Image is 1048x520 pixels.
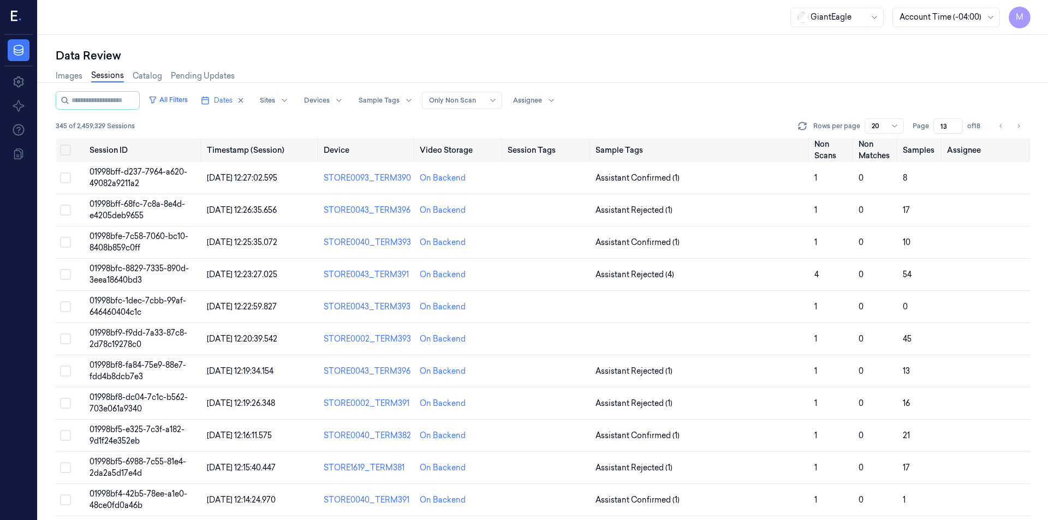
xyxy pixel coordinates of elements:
button: Select row [60,205,71,216]
button: Select row [60,269,71,280]
span: 01998bf8-dc04-7c1c-b562-703e061a9340 [90,392,188,414]
button: Select row [60,333,71,344]
div: On Backend [420,237,466,248]
div: STORE0040_TERM393 [324,237,411,248]
div: On Backend [420,462,466,474]
span: 45 [903,334,912,344]
span: 01998bfe-7c58-7060-bc10-8408b859c0ff [90,231,188,253]
div: STORE0093_TERM390 [324,172,411,184]
div: STORE0040_TERM382 [324,430,411,441]
span: 1 [814,237,817,247]
button: Select all [60,145,71,156]
div: On Backend [420,333,466,345]
th: Samples [898,138,943,162]
span: 21 [903,431,910,440]
div: STORE1619_TERM381 [324,462,411,474]
span: 0 [859,237,864,247]
span: 0 [859,431,864,440]
span: 01998bfc-8829-7335-890d-3eea18640bd3 [90,264,189,285]
span: 1 [814,302,817,312]
span: [DATE] 12:14:24.970 [207,495,276,505]
span: 13 [903,366,910,376]
span: [DATE] 12:20:39.542 [207,334,277,344]
span: Assistant Confirmed (1) [596,172,680,184]
span: 0 [859,463,864,473]
span: 01998bff-68fc-7c8a-8e4d-e4205deb9655 [90,199,185,220]
span: 17 [903,205,910,215]
span: [DATE] 12:25:35.072 [207,237,277,247]
span: of 18 [967,121,985,131]
div: On Backend [420,205,466,216]
span: [DATE] 12:19:34.154 [207,366,273,376]
span: 4 [814,270,819,279]
a: Catalog [133,70,162,82]
button: Select row [60,494,71,505]
span: Assistant Rejected (4) [596,269,674,280]
span: 0 [903,302,908,312]
div: STORE0043_TERM396 [324,366,411,377]
span: Assistant Rejected (1) [596,398,672,409]
span: 1 [814,334,817,344]
span: 10 [903,237,910,247]
span: 16 [903,398,910,408]
button: Select row [60,237,71,248]
span: 1 [903,495,906,505]
th: Device [319,138,415,162]
th: Timestamp (Session) [203,138,320,162]
span: Dates [214,95,233,105]
button: All Filters [144,91,192,109]
div: STORE0040_TERM391 [324,494,411,506]
a: Images [56,70,82,82]
span: 1 [814,495,817,505]
button: Go to next page [1011,118,1026,134]
span: 01998bf5-6988-7c55-81e4-2da2a5d17e4d [90,457,186,478]
span: 1 [814,463,817,473]
span: Assistant Confirmed (1) [596,237,680,248]
nav: pagination [993,118,1026,134]
div: On Backend [420,366,466,377]
span: 0 [859,398,864,408]
div: STORE0043_TERM396 [324,205,411,216]
span: 0 [859,270,864,279]
span: 01998bf9-f9dd-7a33-87c8-2d78c19278c0 [90,328,187,349]
span: 01998bfc-1dec-7cbb-99af-646460404c1c [90,296,186,317]
div: STORE0043_TERM393 [324,301,411,313]
span: Assistant Rejected (1) [596,366,672,377]
p: Rows per page [813,121,860,131]
span: [DATE] 12:26:35.656 [207,205,277,215]
div: On Backend [420,269,466,280]
span: 0 [859,173,864,183]
div: On Backend [420,172,466,184]
span: 1 [814,431,817,440]
div: Data Review [56,48,1031,63]
span: 1 [814,205,817,215]
span: Assistant Rejected (1) [596,462,672,474]
th: Session Tags [503,138,591,162]
span: 1 [814,366,817,376]
span: [DATE] 12:23:27.025 [207,270,277,279]
span: Page [913,121,929,131]
th: Non Scans [810,138,854,162]
button: Dates [196,92,249,109]
span: 0 [859,366,864,376]
span: Assistant Rejected (1) [596,205,672,216]
button: Select row [60,301,71,312]
th: Non Matches [854,138,898,162]
span: 345 of 2,459,329 Sessions [56,121,135,131]
span: M [1009,7,1031,28]
span: 17 [903,463,910,473]
span: Assistant Confirmed (1) [596,494,680,506]
a: Sessions [91,70,124,82]
div: On Backend [420,398,466,409]
button: Select row [60,366,71,376]
span: [DATE] 12:27:02.595 [207,173,277,183]
span: 01998bf4-42b5-78ee-a1e0-48ce0fd0a46b [90,489,187,510]
button: Select row [60,172,71,183]
a: Pending Updates [171,70,235,82]
span: 0 [859,334,864,344]
th: Sample Tags [591,138,810,162]
span: Assistant Confirmed (1) [596,430,680,441]
span: 0 [859,205,864,215]
span: [DATE] 12:16:11.575 [207,431,272,440]
div: On Backend [420,301,466,313]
